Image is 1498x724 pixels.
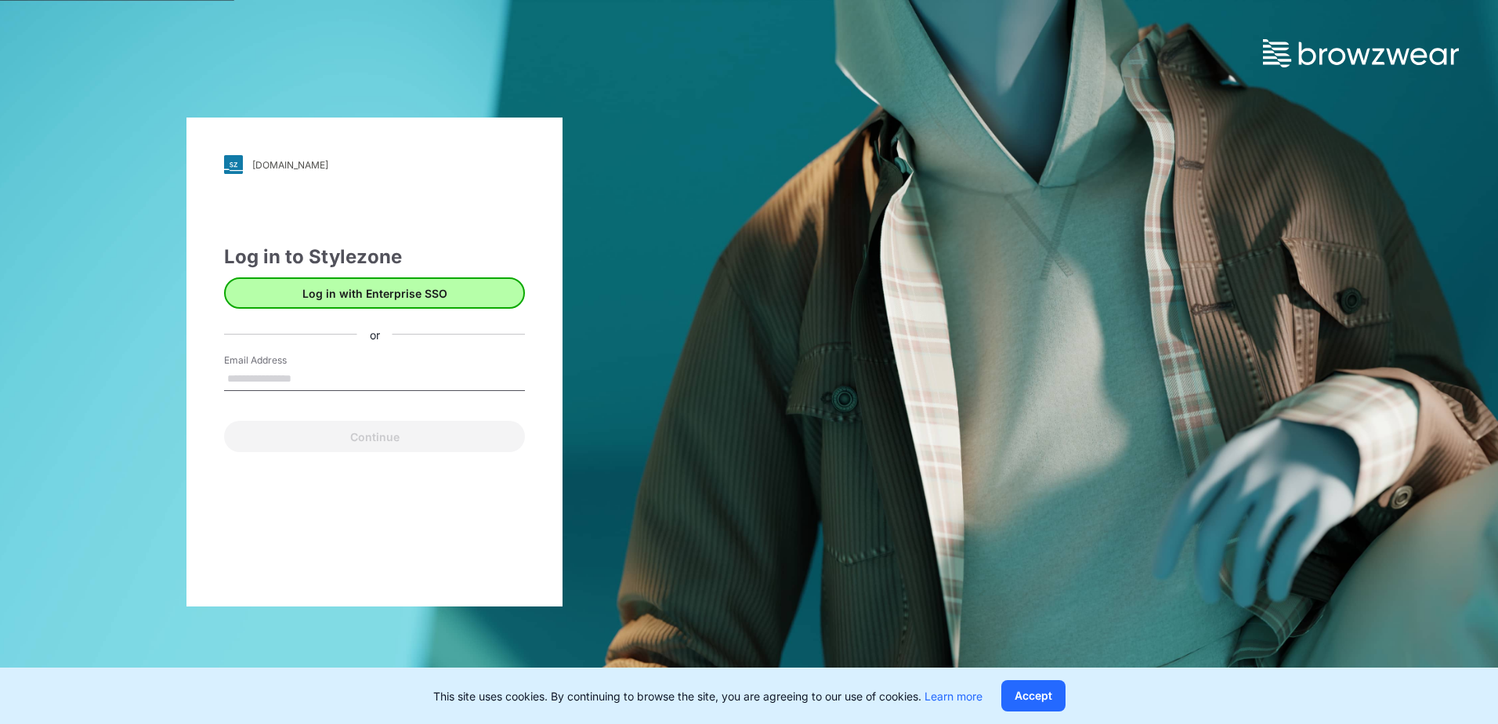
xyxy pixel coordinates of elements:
[224,243,525,271] div: Log in to Stylezone
[357,326,393,342] div: or
[924,690,982,703] a: Learn more
[1263,39,1459,67] img: browzwear-logo.73288ffb.svg
[224,277,525,309] button: Log in with Enterprise SSO
[224,353,334,367] label: Email Address
[224,155,525,174] a: [DOMAIN_NAME]
[224,155,243,174] img: svg+xml;base64,PHN2ZyB3aWR0aD0iMjgiIGhlaWdodD0iMjgiIHZpZXdCb3g9IjAgMCAyOCAyOCIgZmlsbD0ibm9uZSIgeG...
[252,159,328,171] div: [DOMAIN_NAME]
[1001,680,1066,711] button: Accept
[433,688,982,704] p: This site uses cookies. By continuing to browse the site, you are agreeing to our use of cookies.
